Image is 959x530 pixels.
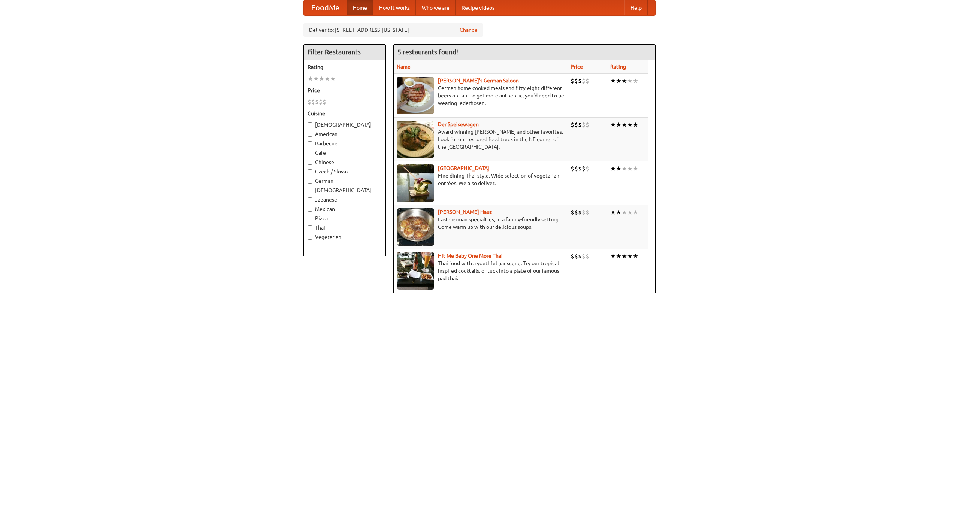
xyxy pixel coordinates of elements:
input: Japanese [308,197,312,202]
a: Help [624,0,648,15]
a: [PERSON_NAME]'s German Saloon [438,78,519,84]
h5: Cuisine [308,110,382,117]
li: $ [574,252,578,260]
li: $ [582,164,586,173]
li: ★ [616,77,621,85]
li: $ [574,208,578,216]
li: ★ [330,75,336,83]
li: ★ [627,252,633,260]
li: ★ [313,75,319,83]
li: $ [578,164,582,173]
li: ★ [610,208,616,216]
a: Der Speisewagen [438,121,479,127]
li: $ [571,77,574,85]
a: Name [397,64,411,70]
li: $ [571,164,574,173]
li: ★ [616,208,621,216]
p: Thai food with a youthful bar scene. Try our tropical inspired cocktails, or tuck into a plate of... [397,260,565,282]
a: Who we are [416,0,456,15]
a: Home [347,0,373,15]
li: $ [315,98,319,106]
li: ★ [621,121,627,129]
label: German [308,177,382,185]
a: Price [571,64,583,70]
h5: Price [308,87,382,94]
input: German [308,179,312,184]
li: $ [582,121,586,129]
p: German home-cooked meals and fifty-eight different beers on tap. To get more authentic, you'd nee... [397,84,565,107]
img: speisewagen.jpg [397,121,434,158]
label: Japanese [308,196,382,203]
img: satay.jpg [397,164,434,202]
label: Thai [308,224,382,231]
input: Czech / Slovak [308,169,312,174]
a: [PERSON_NAME] Haus [438,209,492,215]
li: $ [586,164,589,173]
label: Mexican [308,205,382,213]
div: Deliver to: [STREET_ADDRESS][US_STATE] [303,23,483,37]
li: ★ [610,164,616,173]
p: Fine dining Thai-style. Wide selection of vegetarian entrées. We also deliver. [397,172,565,187]
label: Pizza [308,215,382,222]
li: ★ [610,252,616,260]
li: ★ [633,252,638,260]
li: ★ [627,164,633,173]
label: Czech / Slovak [308,168,382,175]
img: babythai.jpg [397,252,434,290]
label: Vegetarian [308,233,382,241]
a: How it works [373,0,416,15]
h5: Rating [308,63,382,71]
input: [DEMOGRAPHIC_DATA] [308,122,312,127]
li: $ [571,252,574,260]
input: Mexican [308,207,312,212]
a: Change [460,26,478,34]
li: ★ [627,208,633,216]
li: $ [311,98,315,106]
li: ★ [319,75,324,83]
li: ★ [616,121,621,129]
li: ★ [610,77,616,85]
li: ★ [633,121,638,129]
input: Pizza [308,216,312,221]
li: $ [578,77,582,85]
li: ★ [633,164,638,173]
li: ★ [616,164,621,173]
li: $ [319,98,323,106]
p: Award-winning [PERSON_NAME] and other favorites. Look for our restored food truck in the NE corne... [397,128,565,151]
li: $ [578,252,582,260]
li: ★ [633,77,638,85]
input: [DEMOGRAPHIC_DATA] [308,188,312,193]
a: [GEOGRAPHIC_DATA] [438,165,489,171]
li: $ [574,77,578,85]
h4: Filter Restaurants [304,45,385,60]
input: Chinese [308,160,312,165]
li: ★ [621,252,627,260]
label: [DEMOGRAPHIC_DATA] [308,187,382,194]
label: [DEMOGRAPHIC_DATA] [308,121,382,128]
li: $ [586,252,589,260]
li: ★ [610,121,616,129]
p: East German specialties, in a family-friendly setting. Come warm up with our delicious soups. [397,216,565,231]
input: Cafe [308,151,312,155]
li: $ [586,77,589,85]
li: ★ [621,77,627,85]
a: Recipe videos [456,0,500,15]
a: Hit Me Baby One More Thai [438,253,503,259]
li: ★ [621,164,627,173]
input: Barbecue [308,141,312,146]
input: American [308,132,312,137]
li: ★ [308,75,313,83]
li: ★ [621,208,627,216]
label: American [308,130,382,138]
label: Barbecue [308,140,382,147]
li: ★ [627,77,633,85]
li: ★ [627,121,633,129]
li: $ [578,208,582,216]
input: Thai [308,225,312,230]
li: $ [578,121,582,129]
li: $ [586,208,589,216]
